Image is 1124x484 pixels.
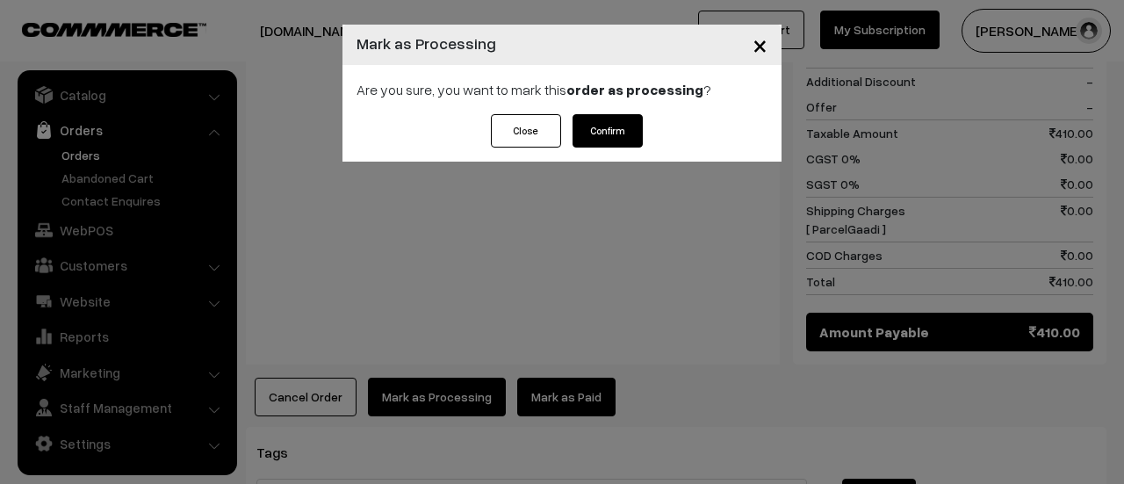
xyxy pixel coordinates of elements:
[566,81,703,98] strong: order as processing
[342,65,782,114] div: Are you sure, you want to mark this ?
[357,32,496,55] h4: Mark as Processing
[753,28,767,61] span: ×
[491,114,561,148] button: Close
[739,18,782,72] button: Close
[573,114,643,148] button: Confirm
